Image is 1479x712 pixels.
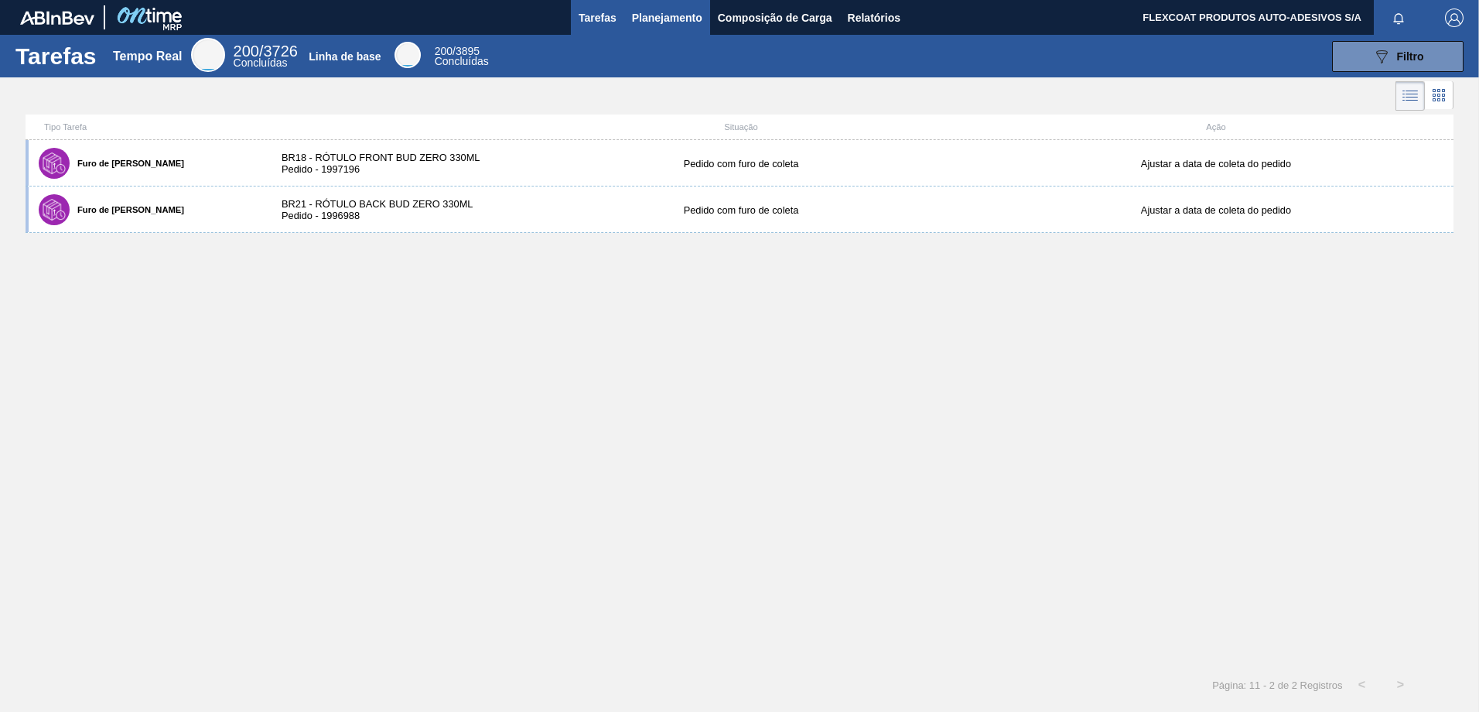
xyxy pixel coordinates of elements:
button: > [1382,666,1420,704]
div: BR21 - RÓTULO BACK BUD ZERO 330ML Pedido - 1996988 [266,198,504,221]
span: Relatórios [848,9,900,27]
span: / [435,45,480,57]
div: Pedido com furo de coleta [504,204,979,216]
div: Base Line [435,46,489,67]
div: Visão em Cards [1425,81,1453,111]
div: Linha de base [309,50,381,63]
label: Furo de [PERSON_NAME] [70,159,184,168]
font: 3726 [263,43,298,60]
span: Composição de Carga [718,9,832,27]
label: Furo de [PERSON_NAME] [70,205,184,214]
div: Base Line [395,42,421,68]
span: Tarefas [579,9,617,27]
span: Página: 1 [1212,679,1255,691]
img: TNhmsLtSVTkK8tSr43FrP2fwEKptu5GPRR3wAAAABJRU5ErkJggg== [20,11,94,25]
span: 200 [435,45,453,57]
span: Concluídas [435,55,489,67]
button: Notificações [1374,7,1423,29]
font: 3895 [456,45,480,57]
span: Filtro [1397,50,1424,63]
div: Ajustar a data de coleta do pedido [979,158,1453,169]
div: BR18 - RÓTULO FRONT BUD ZERO 330ML Pedido - 1997196 [266,152,504,175]
div: Real Time [191,38,225,72]
button: Filtro [1332,41,1464,72]
span: 200 [234,43,259,60]
div: Ajustar a data de coleta do pedido [979,204,1453,216]
div: Pedido com furo de coleta [504,158,979,169]
img: Logout [1445,9,1464,27]
div: Real Time [234,45,298,68]
div: Visão em Lista [1395,81,1425,111]
span: / [234,43,298,60]
div: Situação [504,122,979,132]
div: Tipo Tarefa [29,122,266,132]
span: Planejamento [632,9,702,27]
span: Concluídas [234,56,288,69]
h1: Tarefas [15,47,97,65]
span: 1 - 2 de 2 Registros [1255,679,1342,691]
button: < [1343,666,1382,704]
div: Tempo Real [113,50,183,63]
div: Ação [979,122,1453,132]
